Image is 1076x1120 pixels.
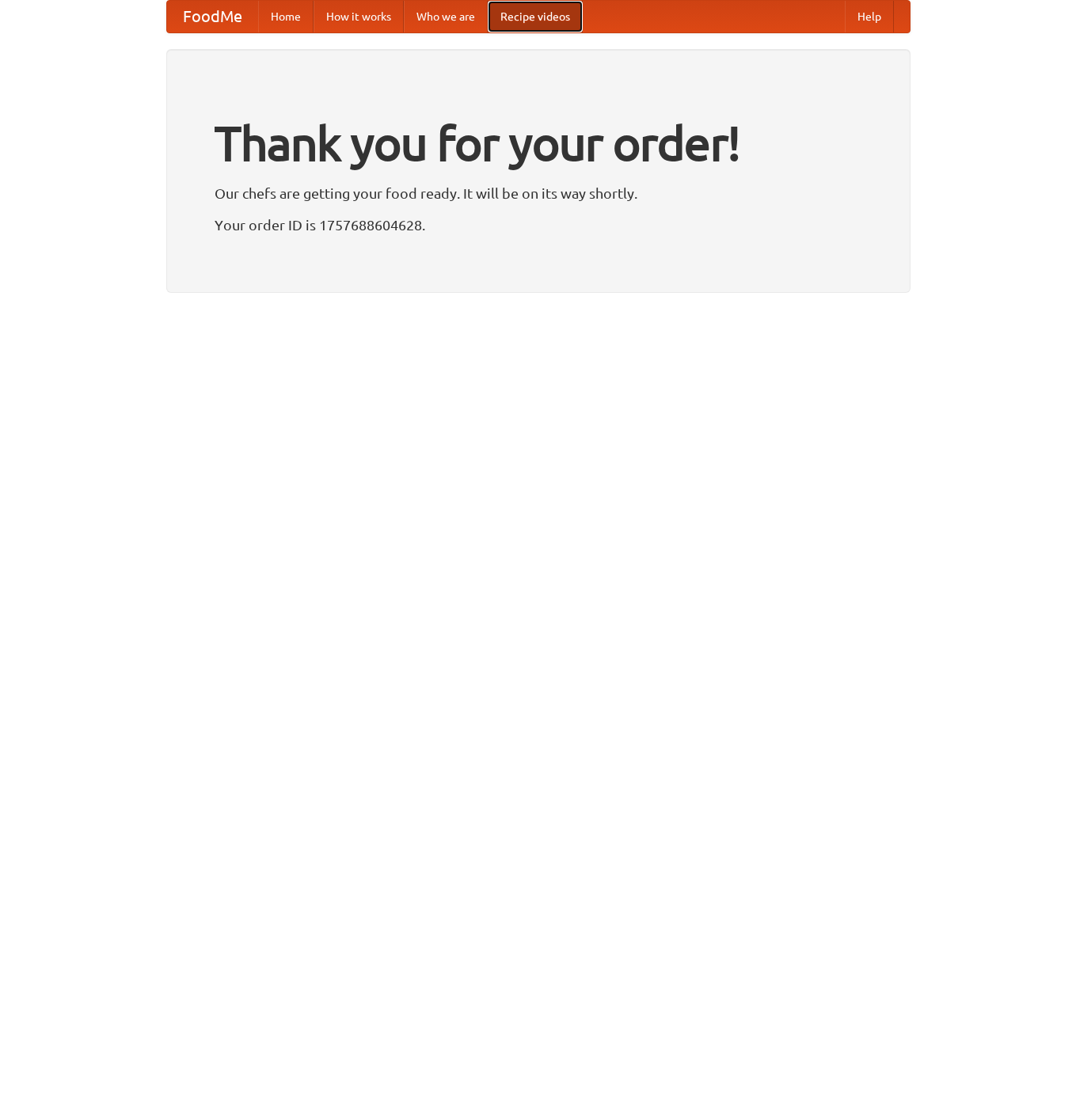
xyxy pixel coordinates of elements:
[167,1,258,32] a: FoodMe
[258,1,314,32] a: Home
[215,181,862,205] p: Our chefs are getting your food ready. It will be on its way shortly.
[845,1,894,32] a: Help
[488,1,583,32] a: Recipe videos
[215,105,862,181] h1: Thank you for your order!
[215,213,862,237] p: Your order ID is 1757688604628.
[314,1,404,32] a: How it works
[404,1,488,32] a: Who we are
